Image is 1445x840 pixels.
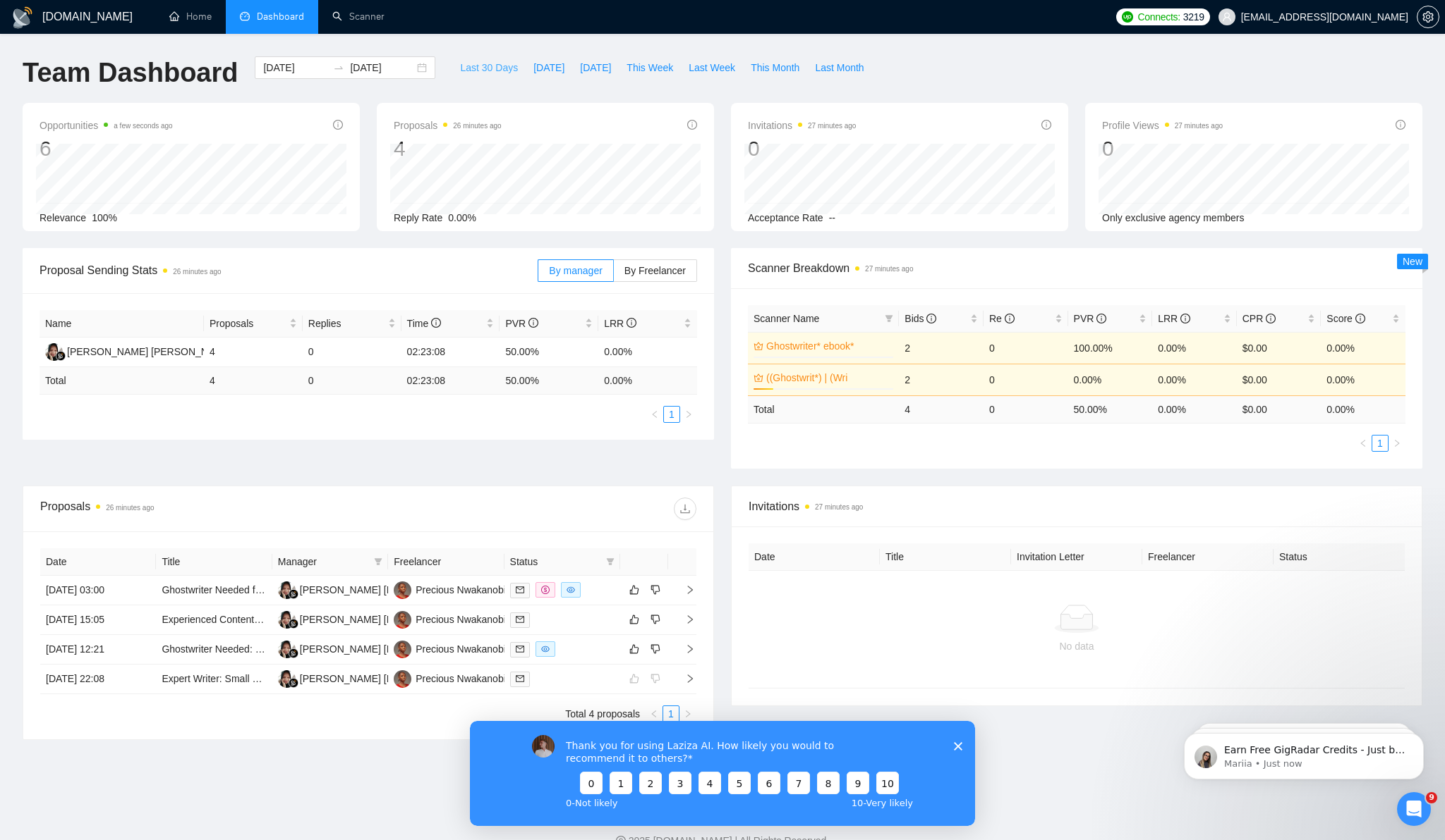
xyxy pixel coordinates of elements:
[460,60,518,75] span: Last 30 Days
[1417,11,1439,23] span: setting
[45,343,63,361] img: AA
[300,612,465,627] div: [PERSON_NAME] [PERSON_NAME]
[651,614,660,625] span: dislike
[1321,364,1405,395] td: 0.00%
[374,557,382,566] span: filter
[533,60,564,75] span: [DATE]
[162,584,387,595] a: Ghostwriter Needed for Health and Wellness eBook
[528,318,538,328] span: info-circle
[580,60,611,75] span: [DATE]
[300,671,465,686] div: [PERSON_NAME] [PERSON_NAME]
[1396,120,1405,130] span: info-circle
[651,584,660,595] span: dislike
[748,259,1405,277] span: Scanner Breakdown
[106,504,154,512] time: 26 minutes ago
[300,641,465,657] div: [PERSON_NAME] [PERSON_NAME]
[748,135,856,162] div: 0
[880,543,1011,571] th: Title
[394,641,411,658] img: PN
[156,605,272,635] td: Experienced Content Writer Needed for Ebook Guides & How-To Manuals
[448,212,476,223] span: 0.00%
[114,122,172,130] time: a few seconds ago
[169,11,212,23] a: homeHome
[40,261,538,279] span: Proposal Sending Stats
[278,583,465,595] a: AA[PERSON_NAME] [PERSON_NAME]
[1397,792,1431,826] iframe: Intercom live chat
[1355,435,1372,452] li: Previous Page
[1102,117,1223,134] span: Profile Views
[394,212,442,223] span: Reply Rate
[1102,212,1245,223] span: Only exclusive agency members
[1102,135,1223,162] div: 0
[278,641,296,658] img: AA
[647,581,664,598] button: dislike
[646,406,663,423] li: Previous Page
[926,314,936,323] span: info-circle
[1237,395,1322,423] td: $ 0.00
[619,56,681,79] button: This Week
[67,344,232,359] div: [PERSON_NAME] [PERSON_NAME]
[647,641,664,657] button: dislike
[1183,9,1204,25] span: 3219
[500,367,598,395] td: 50.00 %
[674,674,695,684] span: right
[1389,435,1405,452] li: Next Page
[754,313,819,324] span: Scanner Name
[40,135,173,162] div: 6
[510,554,600,569] span: Status
[689,60,735,75] span: Last Week
[388,548,504,576] th: Freelancer
[289,619,298,629] img: gigradar-bm.png
[1321,332,1405,364] td: 0.00%
[989,313,1015,324] span: Re
[663,706,679,722] a: 1
[1152,332,1237,364] td: 0.00%
[278,672,465,684] a: AA[PERSON_NAME] [PERSON_NAME]
[984,364,1068,395] td: 0
[663,406,680,423] li: 1
[603,551,617,572] span: filter
[1152,364,1237,395] td: 0.00%
[629,584,639,595] span: like
[651,643,660,655] span: dislike
[681,56,743,79] button: Last Week
[749,543,880,571] th: Date
[651,410,659,419] span: left
[567,586,575,594] span: eye
[606,557,615,566] span: filter
[371,551,385,572] span: filter
[1372,435,1389,452] li: 1
[308,316,385,331] span: Replies
[1355,314,1365,323] span: info-circle
[289,589,298,599] img: gigradar-bm.png
[40,635,156,665] td: [DATE] 12:21
[905,313,936,324] span: Bids
[624,265,686,276] span: By Freelancer
[394,135,502,162] div: 4
[394,611,411,629] img: PN
[754,373,763,383] span: crown
[278,581,296,599] img: AA
[626,641,643,657] button: like
[1068,332,1153,364] td: 100.00%
[1180,314,1190,323] span: info-circle
[598,338,697,367] td: 0.00%
[333,62,344,73] span: to
[303,338,401,367] td: 0
[1426,792,1437,803] span: 9
[394,643,506,654] a: PNPrecious Nwakanobi
[1274,543,1405,571] th: Status
[40,665,156,694] td: [DATE] 22:08
[1417,6,1439,28] button: setting
[674,585,695,595] span: right
[394,670,411,688] img: PN
[516,645,524,653] span: mail
[807,56,871,79] button: Last Month
[626,581,643,598] button: like
[416,612,506,627] div: Precious Nwakanobi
